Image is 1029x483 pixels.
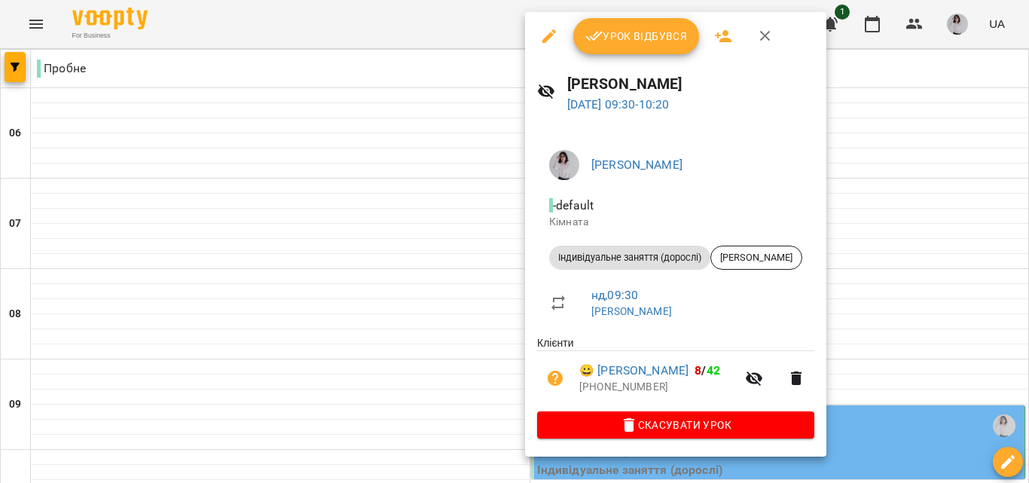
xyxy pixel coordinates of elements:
a: [DATE] 09:30-10:20 [567,97,670,112]
span: - default [549,198,597,212]
button: Візит ще не сплачено. Додати оплату? [537,360,573,396]
span: 8 [695,363,701,378]
button: Урок відбувся [573,18,700,54]
div: [PERSON_NAME] [710,246,802,270]
span: Скасувати Урок [549,416,802,434]
span: Індивідуальне заняття (дорослі) [549,251,710,264]
button: Скасувати Урок [537,411,814,439]
h6: [PERSON_NAME] [567,72,814,96]
a: 😀 [PERSON_NAME] [579,362,689,380]
img: eb511dc608e6a1c9fb3cdc180bce22c8.jpg [549,150,579,180]
a: [PERSON_NAME] [591,157,682,172]
span: Урок відбувся [585,27,688,45]
a: нд , 09:30 [591,288,638,302]
ul: Клієнти [537,335,814,411]
p: Кімната [549,215,802,230]
a: [PERSON_NAME] [591,305,672,317]
span: [PERSON_NAME] [711,251,802,264]
p: [PHONE_NUMBER] [579,380,736,395]
span: 42 [707,363,720,378]
b: / [695,363,720,378]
